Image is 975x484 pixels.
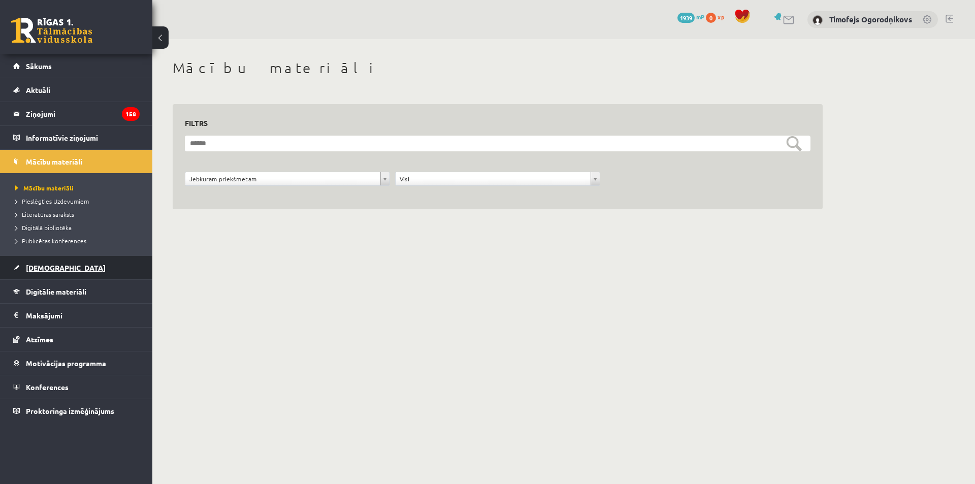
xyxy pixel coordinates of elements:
[812,15,823,25] img: Timofejs Ogorodņikovs
[13,399,140,423] a: Proktoringa izmēģinājums
[13,150,140,173] a: Mācību materiāli
[26,335,53,344] span: Atzīmes
[13,280,140,303] a: Digitālie materiāli
[13,54,140,78] a: Sākums
[26,304,140,327] legend: Maksājumi
[26,85,50,94] span: Aktuāli
[677,13,695,23] span: 1939
[15,184,74,192] span: Mācību materiāli
[26,263,106,272] span: [DEMOGRAPHIC_DATA]
[706,13,716,23] span: 0
[15,197,89,205] span: Pieslēgties Uzdevumiem
[122,107,140,121] i: 158
[13,375,140,399] a: Konferences
[13,102,140,125] a: Ziņojumi158
[13,304,140,327] a: Maksājumi
[26,126,140,149] legend: Informatīvie ziņojumi
[396,172,600,185] a: Visi
[15,210,74,218] span: Literatūras saraksts
[718,13,724,21] span: xp
[706,13,729,21] a: 0 xp
[13,78,140,102] a: Aktuāli
[26,61,52,71] span: Sākums
[15,183,142,192] a: Mācību materiāli
[26,287,86,296] span: Digitālie materiāli
[13,351,140,375] a: Motivācijas programma
[26,157,82,166] span: Mācību materiāli
[13,256,140,279] a: [DEMOGRAPHIC_DATA]
[26,359,106,368] span: Motivācijas programma
[829,14,912,24] a: Timofejs Ogorodņikovs
[13,328,140,351] a: Atzīmes
[13,126,140,149] a: Informatīvie ziņojumi
[677,13,704,21] a: 1939 mP
[11,18,92,43] a: Rīgas 1. Tālmācības vidusskola
[696,13,704,21] span: mP
[15,223,72,232] span: Digitālā bibliotēka
[400,172,587,185] span: Visi
[189,172,376,185] span: Jebkuram priekšmetam
[185,116,798,130] h3: Filtrs
[15,237,86,245] span: Publicētas konferences
[15,210,142,219] a: Literatūras saraksts
[15,223,142,232] a: Digitālā bibliotēka
[26,406,114,415] span: Proktoringa izmēģinājums
[26,382,69,392] span: Konferences
[15,236,142,245] a: Publicētas konferences
[26,102,140,125] legend: Ziņojumi
[15,197,142,206] a: Pieslēgties Uzdevumiem
[185,172,389,185] a: Jebkuram priekšmetam
[173,59,823,77] h1: Mācību materiāli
